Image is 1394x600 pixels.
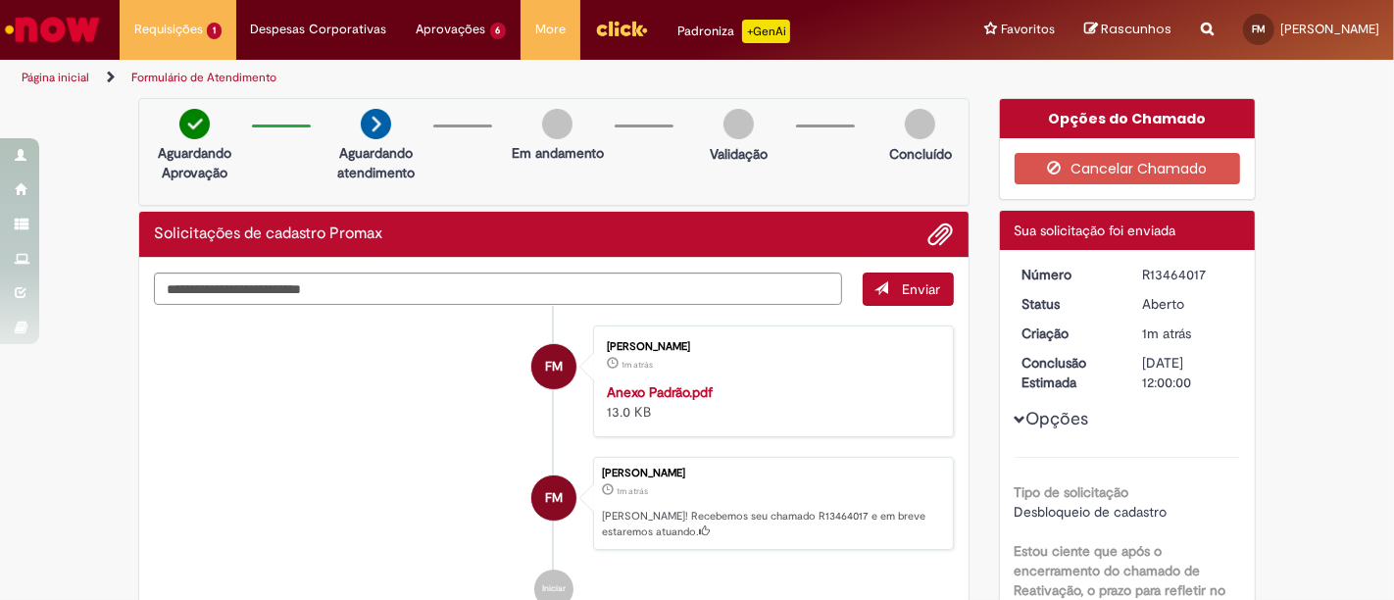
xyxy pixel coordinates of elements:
div: Padroniza [677,20,790,43]
span: 1m atrás [1142,325,1191,342]
a: Formulário de Atendimento [131,70,276,85]
div: R13464017 [1142,265,1233,284]
time: 29/08/2025 17:37:52 [1142,325,1191,342]
a: Rascunhos [1084,21,1171,39]
time: 29/08/2025 17:37:52 [617,485,648,497]
span: [PERSON_NAME] [1280,21,1379,37]
p: Aguardando Aprovação [147,143,242,182]
div: [PERSON_NAME] [607,341,933,353]
p: +GenAi [742,20,790,43]
span: Favoritos [1001,20,1055,39]
span: Enviar [903,280,941,298]
b: Tipo de solicitação [1015,483,1129,501]
div: Felipe Augusto Portela Moreira [531,475,576,521]
p: Validação [710,144,768,164]
div: [DATE] 12:00:00 [1142,353,1233,392]
span: 1 [207,23,222,39]
img: ServiceNow [2,10,103,49]
span: Aprovações [417,20,486,39]
dt: Número [1008,265,1128,284]
textarea: Digite sua mensagem aqui... [154,273,842,305]
li: Felipe Augusto Portela Moreira [154,457,954,551]
img: check-circle-green.png [179,109,210,139]
button: Adicionar anexos [928,222,954,247]
span: 1m atrás [617,485,648,497]
span: FM [1252,23,1266,35]
time: 29/08/2025 17:37:48 [622,359,653,371]
h2: Solicitações de cadastro Promax Histórico de tíquete [154,225,382,243]
a: Anexo Padrão.pdf [607,383,713,401]
span: FM [545,343,563,390]
dt: Conclusão Estimada [1008,353,1128,392]
ul: Trilhas de página [15,60,915,96]
span: 6 [490,23,507,39]
span: Rascunhos [1101,20,1171,38]
div: 13.0 KB [607,382,933,422]
img: img-circle-grey.png [905,109,935,139]
span: Despesas Corporativas [251,20,387,39]
div: [PERSON_NAME] [602,468,943,479]
img: img-circle-grey.png [723,109,754,139]
p: [PERSON_NAME]! Recebemos seu chamado R13464017 e em breve estaremos atuando. [602,509,943,539]
button: Enviar [863,273,954,306]
div: Felipe Augusto Portela Moreira [531,344,576,389]
p: Em andamento [512,143,604,163]
dt: Status [1008,294,1128,314]
p: Aguardando atendimento [328,143,423,182]
p: Concluído [889,144,952,164]
img: img-circle-grey.png [542,109,573,139]
div: 29/08/2025 17:37:52 [1142,324,1233,343]
span: 1m atrás [622,359,653,371]
span: Desbloqueio de cadastro [1015,503,1168,521]
div: Aberto [1142,294,1233,314]
span: Sua solicitação foi enviada [1015,222,1176,239]
a: Página inicial [22,70,89,85]
span: Requisições [134,20,203,39]
span: More [535,20,566,39]
dt: Criação [1008,324,1128,343]
button: Cancelar Chamado [1015,153,1241,184]
span: FM [545,475,563,522]
img: click_logo_yellow_360x200.png [595,14,648,43]
div: Opções do Chamado [1000,99,1256,138]
img: arrow-next.png [361,109,391,139]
